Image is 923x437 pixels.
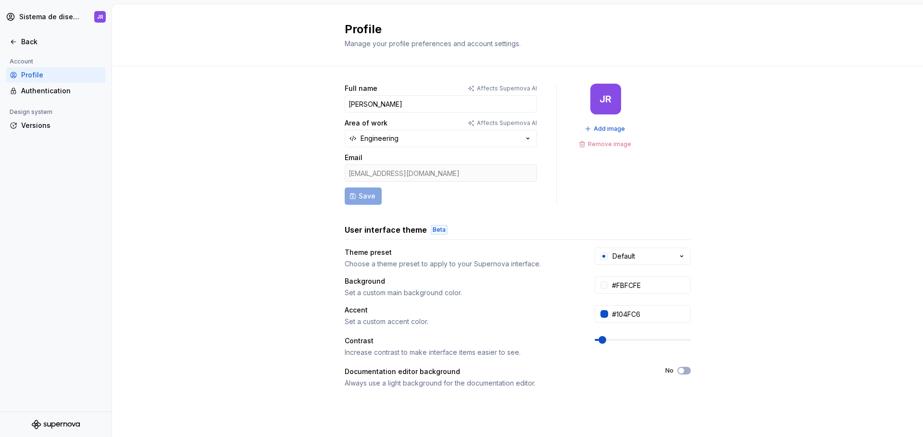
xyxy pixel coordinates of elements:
div: Accent [345,305,577,315]
div: Contrast [345,336,577,346]
div: Always use a light background for the documentation editor. [345,378,648,388]
div: Design system [6,106,56,118]
h2: Profile [345,22,679,37]
label: Email [345,153,362,162]
input: #FFFFFF [608,276,691,294]
div: Background [345,276,577,286]
p: Affects Supernova AI [477,85,537,92]
p: Affects Supernova AI [477,119,537,127]
div: Beta [431,225,448,235]
a: Back [6,34,106,50]
div: Documentation editor background [345,367,648,376]
div: Theme preset [345,248,577,257]
div: Authentication [21,86,102,96]
label: Full name [345,84,377,93]
button: Default [595,248,691,265]
a: Authentication [6,83,106,99]
div: Back [21,37,102,47]
span: Add image [594,125,625,133]
div: Sistema de diseño Iberia [19,12,81,22]
a: Versions [6,118,106,133]
button: Sistema de diseño IberiaJR [2,6,110,27]
div: Engineering [361,134,399,143]
a: Profile [6,67,106,83]
div: JR [599,95,611,103]
div: Default [612,251,635,261]
div: Set a custom main background color. [345,288,577,298]
div: JR [97,13,103,21]
div: Profile [21,70,102,80]
label: Area of work [345,118,387,128]
div: Increase contrast to make interface items easier to see. [345,348,577,357]
label: No [665,367,674,375]
div: Set a custom accent color. [345,317,577,326]
div: Versions [21,121,102,130]
div: Account [6,56,37,67]
div: Choose a theme preset to apply to your Supernova interface. [345,259,577,269]
span: Manage your profile preferences and account settings. [345,39,521,48]
button: Add image [582,122,629,136]
input: #104FC6 [608,305,691,323]
h3: User interface theme [345,224,427,236]
svg: Supernova Logo [32,420,80,429]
